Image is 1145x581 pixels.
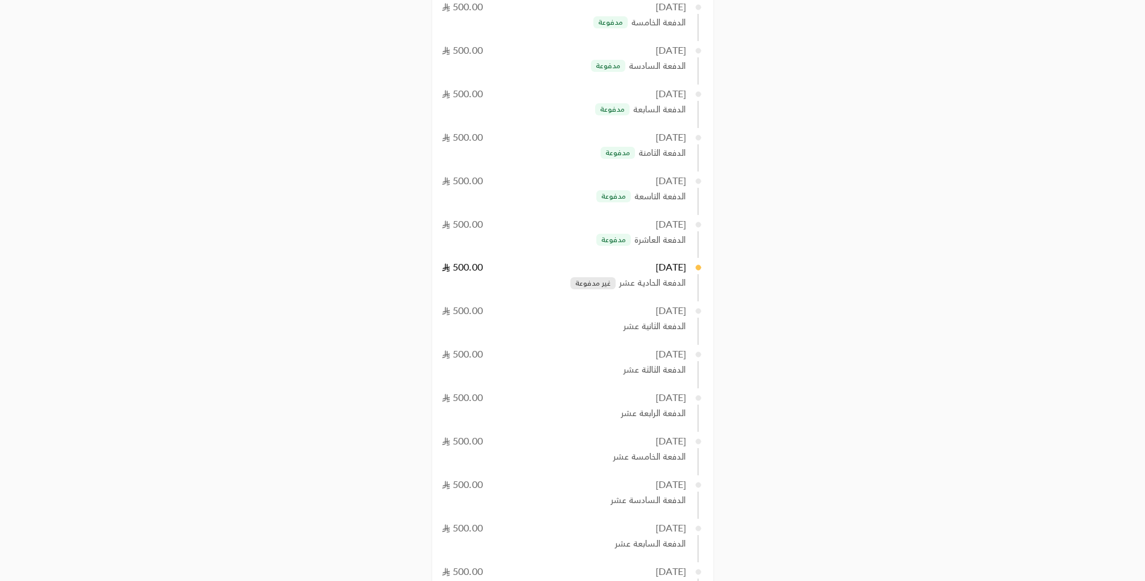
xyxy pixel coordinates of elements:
[655,347,686,361] div: [DATE]
[655,477,686,492] div: [DATE]
[611,494,686,507] span: الدفعة السادسة عشر
[615,538,686,550] span: الدفعة السابعة عشر
[655,43,686,57] div: [DATE]
[442,522,483,533] span: 500.00
[442,435,483,446] span: 500.00
[601,191,626,201] span: مدفوعة
[613,451,686,463] span: الدفعة الخامسة عشر
[655,217,686,231] div: [DATE]
[442,478,483,490] span: 500.00
[655,390,686,405] div: [DATE]
[442,304,483,316] span: 500.00
[442,391,483,403] span: 500.00
[624,320,686,333] span: الدفعة الثانية عشر
[442,88,483,99] span: 500.00
[442,348,483,359] span: 500.00
[655,521,686,535] div: [DATE]
[442,131,483,143] span: 500.00
[619,277,686,289] span: الدفعة الحادية عشر
[639,147,686,159] span: الدفعة الثامنة
[655,564,686,579] div: [DATE]
[624,364,686,376] span: الدفعة الثالثة عشر
[442,44,483,56] span: 500.00
[442,218,483,230] span: 500.00
[442,175,483,186] span: 500.00
[442,1,483,12] span: 500.00
[442,565,483,577] span: 500.00
[633,103,686,116] span: الدفعة السابعة
[575,278,611,288] span: غير مدفوعة
[655,260,686,274] div: [DATE]
[600,104,625,114] span: مدفوعة
[631,16,686,29] span: الدفعة الخامسة
[634,234,686,246] span: الدفعة العاشرة
[629,60,686,72] span: الدفعة السادسة
[634,190,686,203] span: الدفعة التاسعة
[621,407,686,420] span: الدفعة الرابعة عشر
[442,261,483,272] span: 500.00
[655,434,686,448] div: [DATE]
[655,130,686,144] div: [DATE]
[655,173,686,188] div: [DATE]
[655,86,686,101] div: [DATE]
[598,18,623,27] span: مدفوعة
[601,235,626,245] span: مدفوعة
[655,303,686,318] div: [DATE]
[605,148,630,158] span: مدفوعة
[596,61,620,71] span: مدفوعة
